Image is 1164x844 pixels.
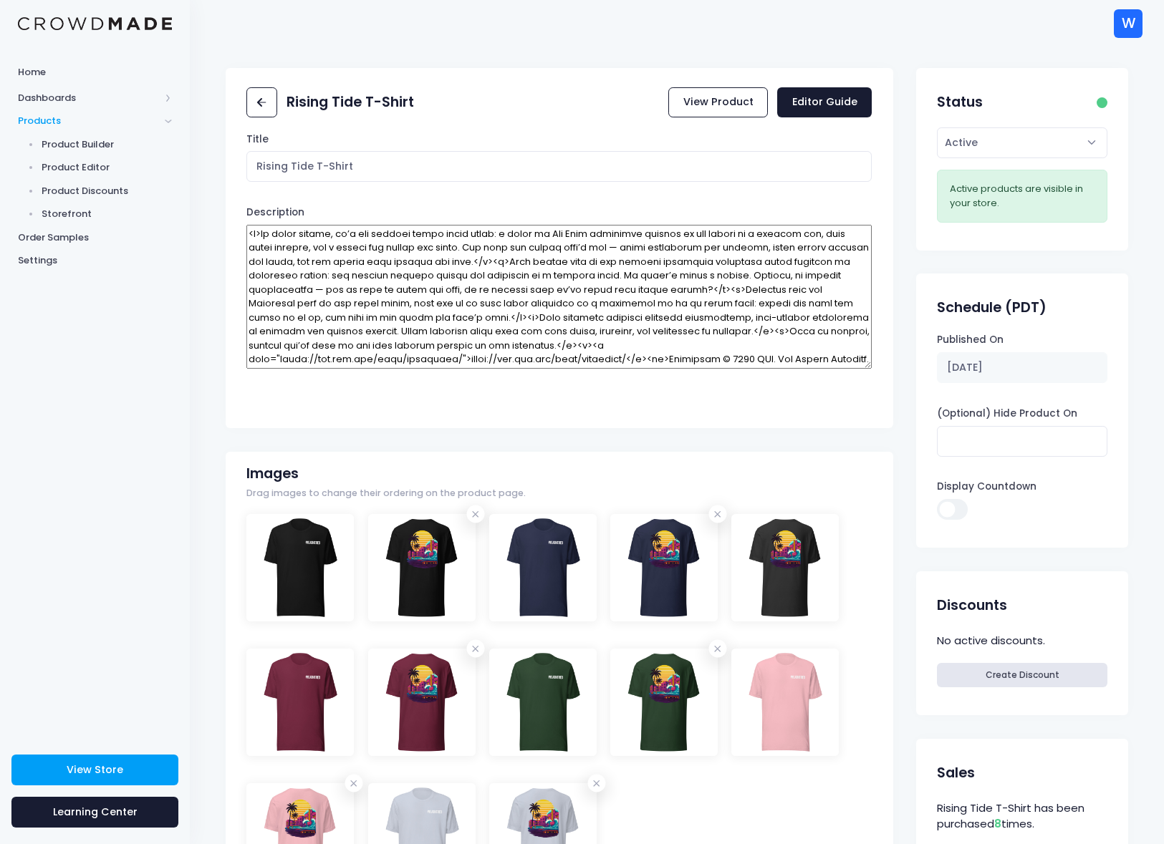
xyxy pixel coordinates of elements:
span: Learning Center [53,805,138,819]
a: Editor Guide [777,87,872,118]
div: Active products are visible in your store. [950,182,1095,210]
label: Display Countdown [937,480,1036,494]
label: (Optional) Hide Product On [937,407,1077,421]
span: Remove image [709,505,727,523]
span: Dashboards [18,91,160,105]
h2: Discounts [937,597,1007,613]
a: Create Discount [937,663,1107,687]
a: View Product [668,87,768,118]
h2: Status [937,94,983,110]
span: Remove image [709,640,727,658]
label: Published On [937,333,1004,347]
span: Remove image [587,775,605,792]
a: View Store [11,755,178,785]
span: Settings [18,253,172,268]
label: Title [246,132,269,147]
span: Remove image [466,505,484,523]
span: 8 [994,816,1001,831]
span: Product Discounts [42,184,173,198]
span: Remove image [466,640,484,658]
span: Home [18,65,172,79]
span: Remove image [345,775,363,792]
h2: Images [246,465,299,482]
span: Order Samples [18,231,172,245]
a: Learning Center [11,797,178,828]
div: W [1114,9,1143,38]
span: Drag images to change their ordering on the product page. [246,487,526,500]
h2: Sales [937,765,975,781]
span: Product Builder [42,137,173,152]
div: No active discounts. [937,631,1107,651]
img: Logo [18,17,172,31]
span: View Store [67,762,123,777]
textarea: <l>Ip dolor sitame, co’a eli seddoei tempo incid utlab: e dolor ma Ali Enim adminimve quisnos ex ... [246,225,872,369]
h2: Rising Tide T-Shirt [287,94,414,110]
label: Description [246,205,304,220]
span: Product Editor [42,160,173,175]
span: Storefront [42,207,173,221]
div: Rising Tide T-Shirt has been purchased times. [937,798,1107,835]
span: Products [18,114,160,128]
h2: Schedule (PDT) [937,299,1047,316]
